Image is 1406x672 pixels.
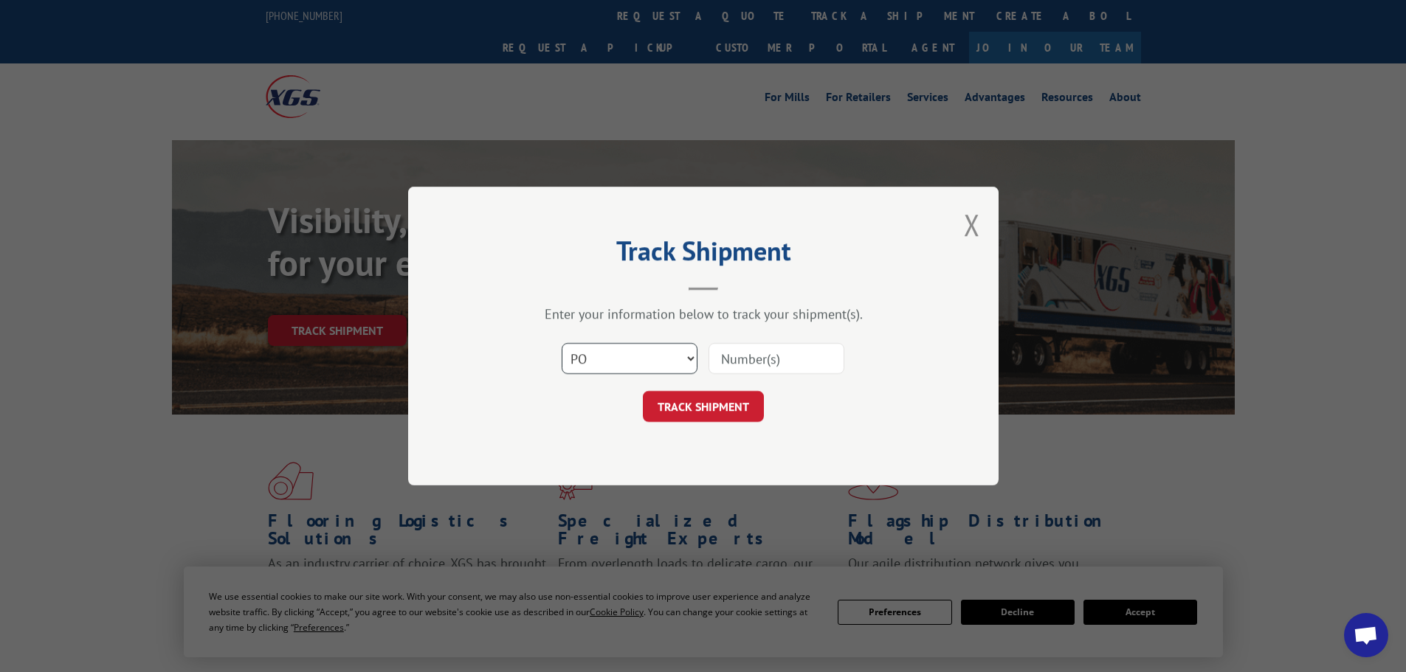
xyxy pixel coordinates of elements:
div: Enter your information below to track your shipment(s). [482,305,925,322]
button: TRACK SHIPMENT [643,391,764,422]
div: Open chat [1344,613,1388,657]
button: Close modal [964,205,980,244]
h2: Track Shipment [482,240,925,269]
input: Number(s) [709,343,844,374]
